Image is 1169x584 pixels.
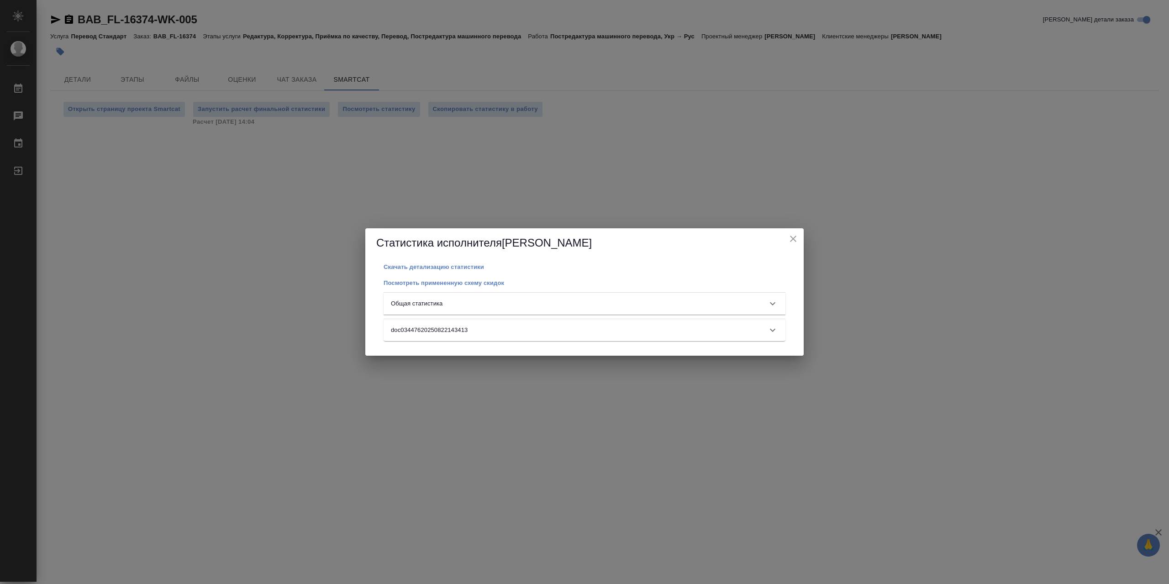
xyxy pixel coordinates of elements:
button: Скачать детализацию статистики [384,263,484,272]
button: close [786,232,800,246]
p: Посмотреть примененную схему скидок [384,279,504,286]
h5: Статистика исполнителя [PERSON_NAME] [376,236,793,250]
div: Общая статистика [384,293,785,315]
a: Посмотреть примененную схему скидок [384,279,504,286]
div: doc03447620250822143413 [384,319,785,341]
p: Общая статистика [391,299,442,308]
p: Скачать детализацию статистики [384,263,484,270]
p: doc03447620250822143413 [391,326,468,335]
